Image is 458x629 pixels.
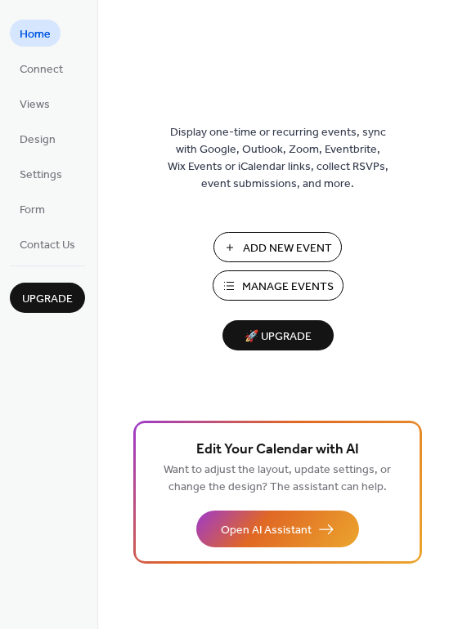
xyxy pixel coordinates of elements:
a: Design [10,125,65,152]
a: Views [10,90,60,117]
a: Settings [10,160,72,187]
span: Upgrade [22,291,73,308]
span: Home [20,26,51,43]
a: Connect [10,55,73,82]
button: Upgrade [10,283,85,313]
button: Add New Event [213,232,342,262]
span: Add New Event [243,240,332,257]
a: Home [10,20,61,47]
span: 🚀 Upgrade [232,326,324,348]
button: 🚀 Upgrade [222,320,334,350]
button: Open AI Assistant [196,511,359,547]
span: Edit Your Calendar with AI [196,439,359,462]
span: Want to adjust the layout, update settings, or change the design? The assistant can help. [164,459,391,498]
a: Form [10,195,55,222]
span: Display one-time or recurring events, sync with Google, Outlook, Zoom, Eventbrite, Wix Events or ... [168,124,388,193]
span: Design [20,132,56,149]
span: Open AI Assistant [221,522,312,539]
a: Contact Us [10,230,85,257]
button: Manage Events [213,270,343,301]
span: Settings [20,167,62,184]
span: Form [20,202,45,219]
span: Contact Us [20,237,75,254]
span: Connect [20,61,63,78]
span: Views [20,96,50,114]
span: Manage Events [242,279,334,296]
